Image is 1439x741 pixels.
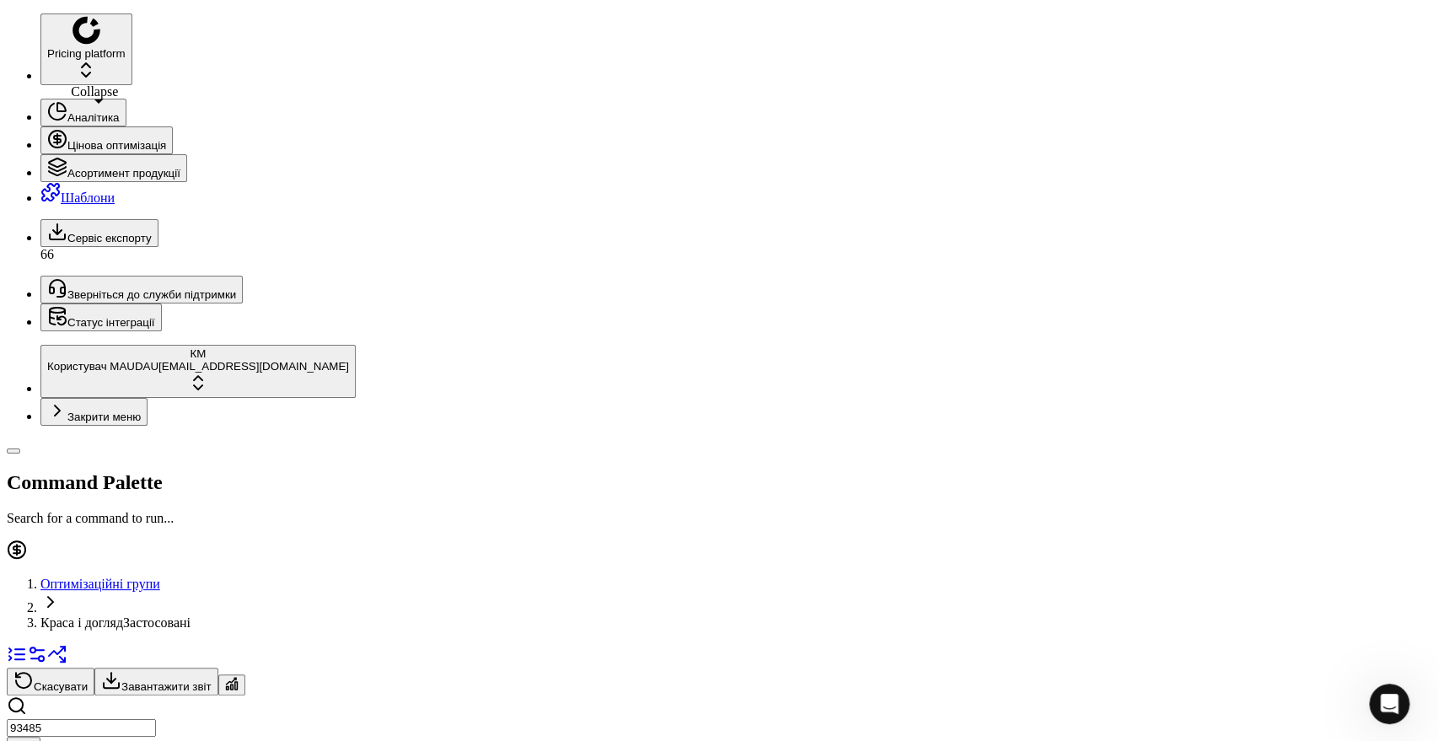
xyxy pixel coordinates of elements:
span: Застосовані [123,615,191,630]
div: Collapse [71,84,118,99]
a: Оптимізаційні групи [40,577,160,591]
span: [EMAIL_ADDRESS][DOMAIN_NAME] [158,360,349,373]
span: Цінова оптимізація [67,139,166,152]
button: КMКористувач MAUDAU[EMAIL_ADDRESS][DOMAIN_NAME] [40,345,356,398]
span: Аналітика [67,111,120,124]
span: Краса і догляд [40,615,123,630]
button: Закрити меню [40,398,148,426]
button: Завантажити звіт [94,668,217,695]
span: Pricing platform [47,47,126,60]
h2: Command Palette [7,471,1432,494]
span: Краса і доглядЗастосовані [40,615,1432,631]
p: Search for a command to run... [7,511,1432,526]
nav: breadcrumb [7,577,1432,631]
span: Зверніться до служби підтримки [67,288,236,301]
iframe: Intercom live chat [1369,684,1409,724]
a: Шаблони [40,191,115,205]
button: Toggle Sidebar [7,448,20,454]
button: Аналітика [40,99,126,126]
button: Скасувати [7,668,94,695]
span: Закрити меню [67,411,141,423]
button: Pricing platform [40,13,132,85]
button: Цінова оптимізація [40,126,173,154]
span: Асортимент продукції [67,167,180,180]
button: Зверніться до служби підтримки [40,276,243,303]
span: Сервіс експорту [67,232,152,244]
input: Пошук по SKU або назві [7,719,156,737]
div: 66 [40,247,1432,262]
span: Шаблони [61,191,115,205]
span: КM [191,347,207,360]
button: Сервіс експорту [40,219,158,247]
span: Користувач MAUDAU [47,360,158,373]
span: Статус інтеграції [67,316,155,329]
button: Статус інтеграції [40,303,162,331]
button: Асортимент продукції [40,154,187,182]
